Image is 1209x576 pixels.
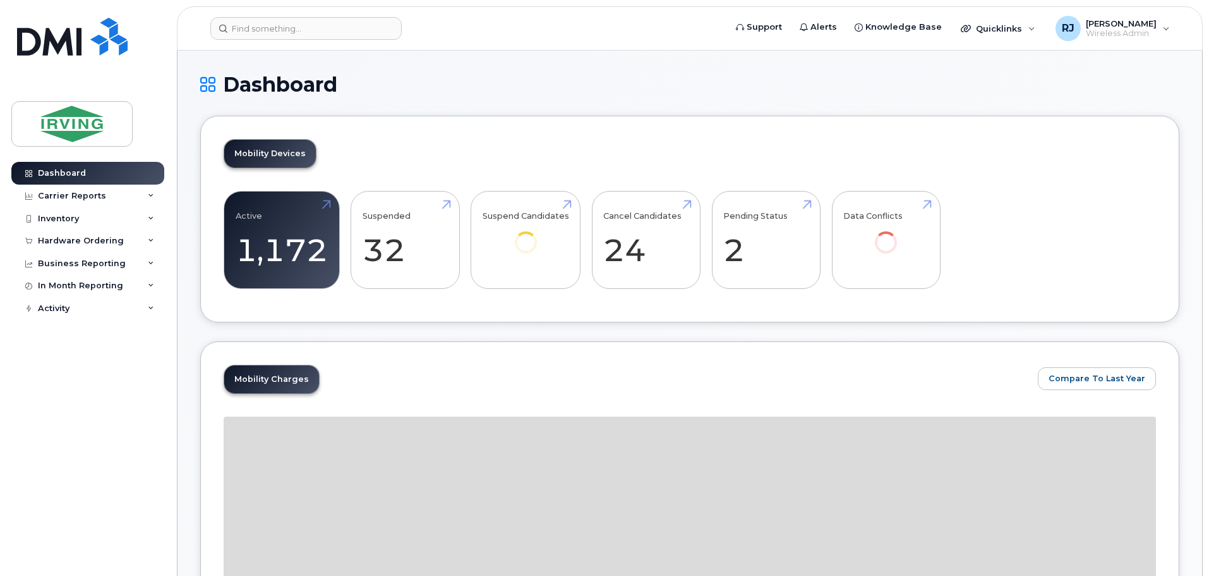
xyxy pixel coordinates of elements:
a: Mobility Devices [224,140,316,168]
a: Data Conflicts [843,199,929,271]
span: Compare To Last Year [1049,372,1145,384]
a: Cancel Candidates 24 [603,199,689,282]
h1: Dashboard [200,73,1179,95]
a: Mobility Charges [224,365,319,393]
a: Active 1,172 [236,199,328,282]
a: Pending Status 2 [723,199,809,282]
a: Suspended 32 [363,199,448,282]
button: Compare To Last Year [1038,367,1156,390]
a: Suspend Candidates [483,199,569,271]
